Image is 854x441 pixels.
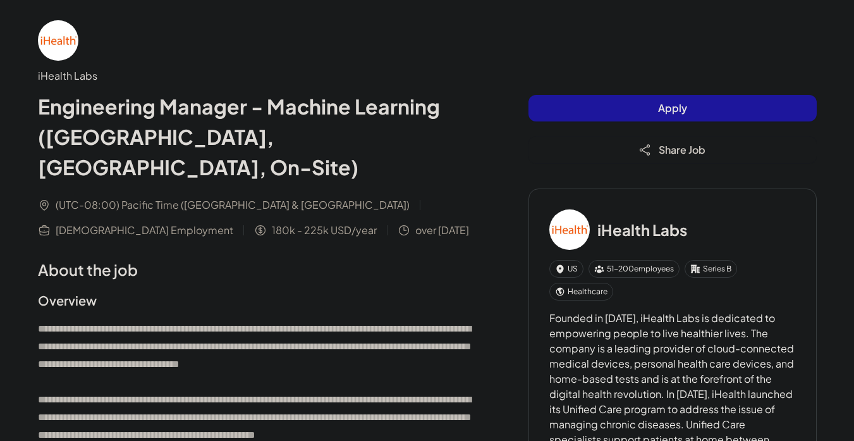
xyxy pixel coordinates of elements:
div: iHealth Labs [38,68,478,84]
button: Apply [528,95,817,121]
h1: Engineering Manager - Machine Learning ([GEOGRAPHIC_DATA], [GEOGRAPHIC_DATA], On-Site) [38,91,478,182]
h2: Overview [38,291,478,310]
button: Share Job [528,137,817,163]
div: 51-200 employees [589,260,680,278]
img: iH [38,20,78,61]
span: (UTC-08:00) Pacific Time ([GEOGRAPHIC_DATA] & [GEOGRAPHIC_DATA]) [56,197,410,213]
div: Series B [685,260,737,278]
div: Healthcare [549,283,613,301]
span: Apply [658,101,687,115]
span: Share Job [659,143,705,156]
span: [DEMOGRAPHIC_DATA] Employment [56,223,233,238]
span: over [DATE] [415,223,469,238]
h1: About the job [38,258,478,281]
div: US [549,260,583,278]
h3: iHealth Labs [597,218,687,241]
span: 180k - 225k USD/year [272,223,377,238]
img: iH [549,209,590,250]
